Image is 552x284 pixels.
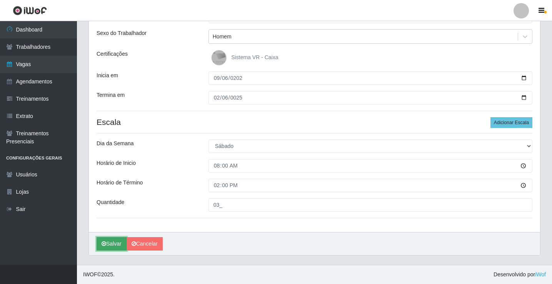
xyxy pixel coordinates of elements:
[494,271,546,279] span: Desenvolvido por
[97,29,147,37] label: Sexo do Trabalhador
[97,198,124,206] label: Quantidade
[535,271,546,277] a: iWof
[231,54,278,60] span: Sistema VR - Caixa
[97,117,532,127] h4: Escala
[97,140,134,148] label: Dia da Semana
[490,117,532,128] button: Adicionar Escala
[127,237,163,251] a: Cancelar
[208,198,532,212] input: Informe a quantidade...
[97,237,127,251] button: Salvar
[97,179,143,187] label: Horário de Término
[208,159,532,173] input: 00:00
[97,71,118,80] label: Inicia em
[213,33,232,41] div: Homem
[211,50,230,65] img: Sistema VR - Caixa
[83,271,97,277] span: IWOF
[208,179,532,192] input: 00:00
[13,6,47,15] img: CoreUI Logo
[83,271,115,279] span: © 2025 .
[208,71,532,85] input: 00/00/0000
[97,159,136,167] label: Horário de Inicio
[208,91,532,105] input: 00/00/0000
[97,50,128,58] label: Certificações
[97,91,125,99] label: Termina em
